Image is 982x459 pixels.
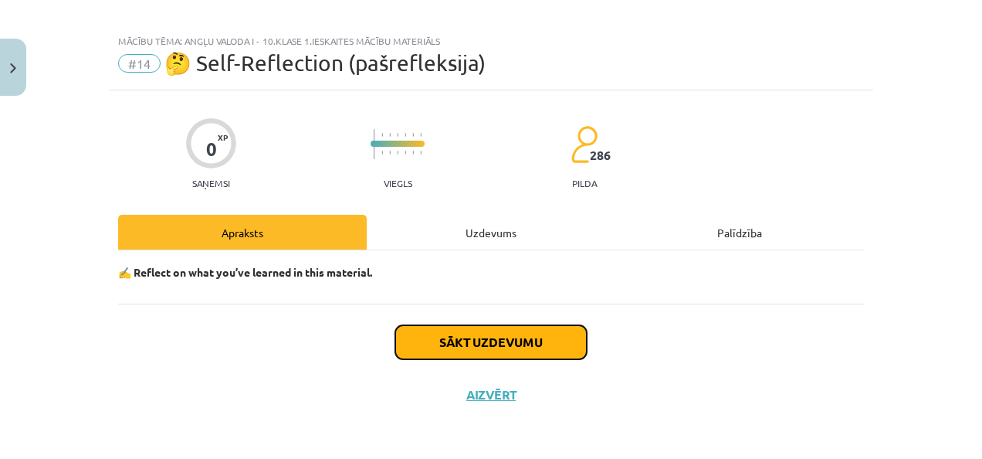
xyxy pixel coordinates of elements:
[186,178,236,189] p: Saņemsi
[397,151,398,155] img: icon-short-line-57e1e144782c952c97e751825c79c345078a6d821885a25fce030b3d8c18986b.svg
[462,387,520,403] button: Aizvērt
[405,151,406,155] img: icon-short-line-57e1e144782c952c97e751825c79c345078a6d821885a25fce030b3d8c18986b.svg
[367,215,615,250] div: Uzdevums
[206,138,217,160] div: 0
[395,325,587,359] button: Sākt uzdevumu
[10,63,16,73] img: icon-close-lesson-0947bae3869378f0d4975bcd49f059093ad1ed9edebbc8119c70593378902aed.svg
[118,265,372,279] strong: ✍️ Reflect on what you’ve learned in this material.
[420,151,422,155] img: icon-short-line-57e1e144782c952c97e751825c79c345078a6d821885a25fce030b3d8c18986b.svg
[615,215,864,250] div: Palīdzība
[164,50,486,76] span: 🤔 Self-Reflection (pašrefleksija)
[389,133,391,137] img: icon-short-line-57e1e144782c952c97e751825c79c345078a6d821885a25fce030b3d8c18986b.svg
[118,36,864,46] div: Mācību tēma: Angļu valoda i - 10.klase 1.ieskaites mācību materiāls
[405,133,406,137] img: icon-short-line-57e1e144782c952c97e751825c79c345078a6d821885a25fce030b3d8c18986b.svg
[384,178,412,189] p: Viegls
[397,133,398,137] img: icon-short-line-57e1e144782c952c97e751825c79c345078a6d821885a25fce030b3d8c18986b.svg
[389,151,391,155] img: icon-short-line-57e1e144782c952c97e751825c79c345078a6d821885a25fce030b3d8c18986b.svg
[572,178,597,189] p: pilda
[381,151,383,155] img: icon-short-line-57e1e144782c952c97e751825c79c345078a6d821885a25fce030b3d8c18986b.svg
[590,148,611,162] span: 286
[420,133,422,137] img: icon-short-line-57e1e144782c952c97e751825c79c345078a6d821885a25fce030b3d8c18986b.svg
[118,215,367,250] div: Apraksts
[381,133,383,137] img: icon-short-line-57e1e144782c952c97e751825c79c345078a6d821885a25fce030b3d8c18986b.svg
[118,54,161,73] span: #14
[218,133,228,141] span: XP
[412,133,414,137] img: icon-short-line-57e1e144782c952c97e751825c79c345078a6d821885a25fce030b3d8c18986b.svg
[571,125,598,164] img: students-c634bb4e5e11cddfef0936a35e636f08e4e9abd3cc4e673bd6f9a4125e45ecb1.svg
[374,129,375,159] img: icon-long-line-d9ea69661e0d244f92f715978eff75569469978d946b2353a9bb055b3ed8787d.svg
[412,151,414,155] img: icon-short-line-57e1e144782c952c97e751825c79c345078a6d821885a25fce030b3d8c18986b.svg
